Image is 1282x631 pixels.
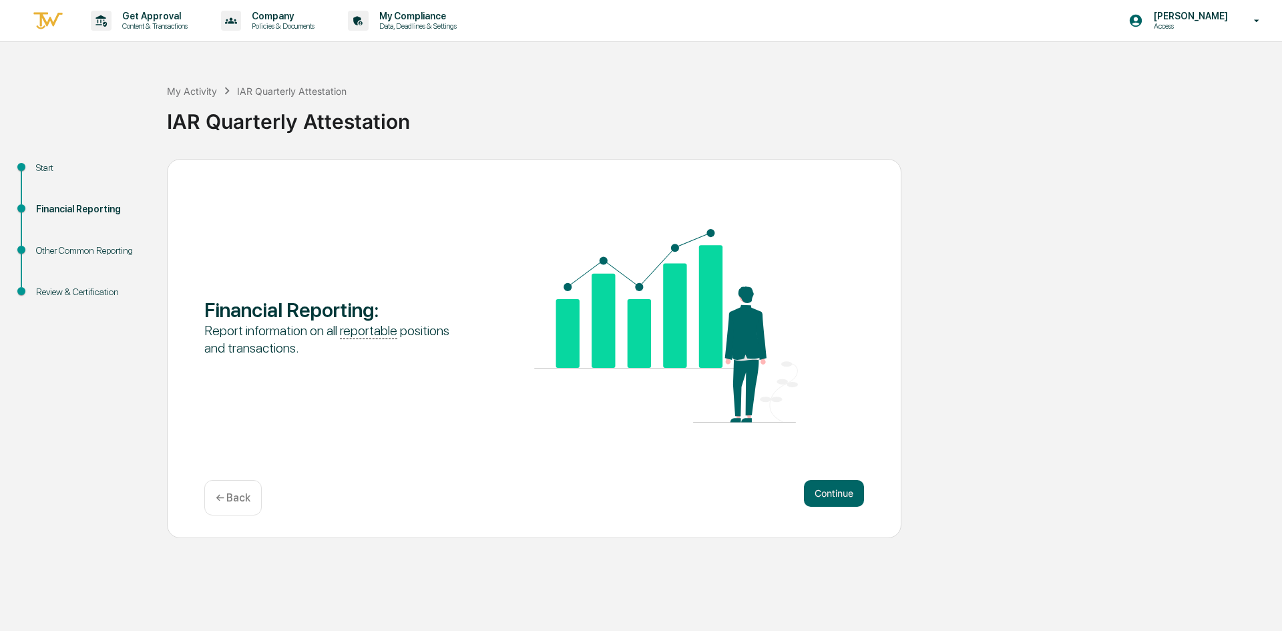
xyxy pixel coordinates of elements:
[1239,587,1275,623] iframe: Open customer support
[204,322,468,357] div: Report information on all positions and transactions.
[534,229,798,423] img: Financial Reporting
[32,10,64,32] img: logo
[241,21,321,31] p: Policies & Documents
[369,11,463,21] p: My Compliance
[167,85,217,97] div: My Activity
[804,480,864,507] button: Continue
[1143,11,1235,21] p: [PERSON_NAME]
[204,298,468,322] div: Financial Reporting :
[36,161,146,175] div: Start
[369,21,463,31] p: Data, Deadlines & Settings
[216,491,250,504] p: ← Back
[112,11,194,21] p: Get Approval
[36,244,146,258] div: Other Common Reporting
[112,21,194,31] p: Content & Transactions
[241,11,321,21] p: Company
[36,285,146,299] div: Review & Certification
[1143,21,1235,31] p: Access
[237,85,347,97] div: IAR Quarterly Attestation
[340,323,397,339] u: reportable
[167,99,1275,134] div: IAR Quarterly Attestation
[36,202,146,216] div: Financial Reporting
